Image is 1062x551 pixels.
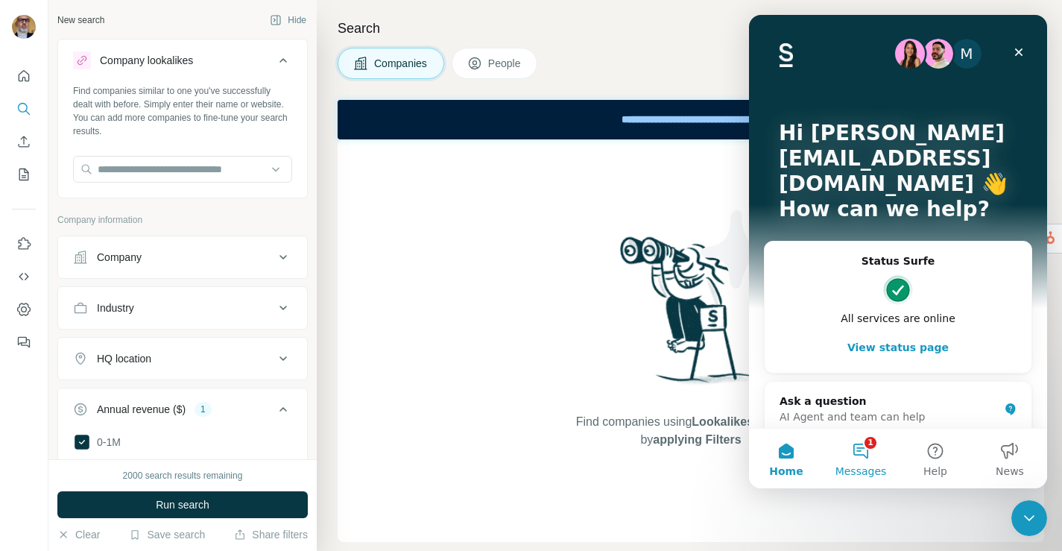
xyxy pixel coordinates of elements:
button: HQ location [58,341,307,377]
button: Enrich CSV [12,128,36,155]
button: Save search [129,527,205,542]
button: Share filters [234,527,308,542]
span: People [488,56,522,71]
button: Industry [58,290,307,326]
span: Companies [374,56,429,71]
span: 0-1M [91,435,121,450]
button: Use Surfe on LinkedIn [12,230,36,257]
div: Company lookalikes [100,53,193,68]
button: Use Surfe API [12,263,36,290]
h4: Search [338,18,1044,39]
button: My lists [12,161,36,188]
p: Company information [57,213,308,227]
div: Annual revenue ($) [97,402,186,417]
div: Company [97,250,142,265]
button: Quick start [12,63,36,89]
button: Hide [259,9,317,31]
img: Avatar [12,15,36,39]
div: New search [57,13,104,27]
iframe: Intercom live chat [749,15,1047,488]
button: Feedback [12,329,36,356]
img: Surfe Illustration - Stars [691,199,825,333]
button: Clear [57,527,100,542]
span: applying Filters [653,433,741,446]
button: Search [12,95,36,122]
button: Dashboard [12,296,36,323]
img: Surfe Illustration - Woman searching with binoculars [613,233,768,399]
iframe: Banner [338,100,1044,139]
button: Annual revenue ($)1 [58,391,307,433]
div: Industry [97,300,134,315]
span: Find companies using or by [572,413,810,449]
span: Run search [156,497,209,512]
button: Company [58,239,307,275]
button: Run search [57,491,308,518]
iframe: Intercom live chat [1011,500,1047,536]
div: HQ location [97,351,151,366]
div: 2000 search results remaining [123,469,243,482]
div: 1 [195,403,212,416]
div: Find companies similar to one you've successfully dealt with before. Simply enter their name or w... [73,84,292,138]
span: Lookalikes search [692,415,795,428]
button: Company lookalikes [58,42,307,84]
